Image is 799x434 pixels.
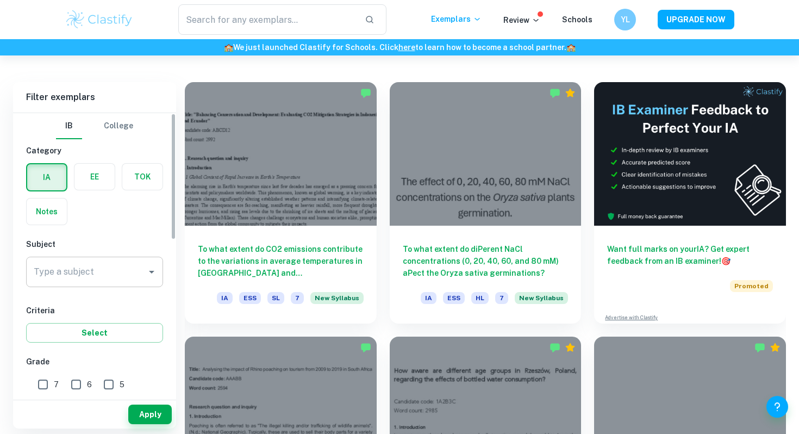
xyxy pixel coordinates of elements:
[310,292,364,311] div: Starting from the May 2026 session, the ESS IA requirements have changed. We created this exempla...
[224,43,233,52] span: 🏫
[198,243,364,279] h6: To what extent do CO2 emissions contribute to the variations in average temperatures in [GEOGRAPH...
[239,292,261,304] span: ESS
[565,342,576,353] div: Premium
[267,292,284,304] span: SL
[550,342,560,353] img: Marked
[13,82,176,113] h6: Filter exemplars
[766,396,788,418] button: Help and Feedback
[56,113,82,139] button: IB
[360,342,371,353] img: Marked
[26,238,163,250] h6: Subject
[721,257,731,265] span: 🎯
[26,323,163,343] button: Select
[291,292,304,304] span: 7
[87,379,92,390] span: 6
[421,292,436,304] span: IA
[144,264,159,280] button: Open
[185,82,377,324] a: To what extent do CO2 emissions contribute to the variations in average temperatures in [GEOGRAPH...
[495,292,508,304] span: 7
[614,9,636,30] button: YL
[360,88,371,98] img: Marked
[515,292,568,311] div: Starting from the May 2026 session, the ESS IA requirements have changed. We created this exempla...
[54,379,59,390] span: 7
[443,292,465,304] span: ESS
[594,82,786,226] img: Thumbnail
[566,43,576,52] span: 🏫
[178,4,356,35] input: Search for any exemplars...
[390,82,582,324] a: To what extent do diPerent NaCl concentrations (0, 20, 40, 60, and 80 mM) aPect the Oryza sativa ...
[619,14,632,26] h6: YL
[27,199,67,225] button: Notes
[403,243,569,279] h6: To what extent do diPerent NaCl concentrations (0, 20, 40, 60, and 80 mM) aPect the Oryza sativa ...
[26,145,163,157] h6: Category
[74,164,115,190] button: EE
[770,342,781,353] div: Premium
[26,305,163,317] h6: Criteria
[56,113,133,139] div: Filter type choice
[128,405,172,424] button: Apply
[26,356,163,368] h6: Grade
[471,292,489,304] span: HL
[122,164,163,190] button: TOK
[658,10,734,29] button: UPGRADE NOW
[607,243,773,267] h6: Want full marks on your IA ? Get expert feedback from an IB examiner!
[754,342,765,353] img: Marked
[398,43,415,52] a: here
[120,379,124,390] span: 5
[503,14,540,26] p: Review
[431,13,482,25] p: Exemplars
[65,9,134,30] img: Clastify logo
[310,292,364,304] span: New Syllabus
[594,82,786,324] a: Want full marks on yourIA? Get expert feedback from an IB examiner!PromotedAdvertise with Clastify
[104,113,133,139] button: College
[562,15,592,24] a: Schools
[217,292,233,304] span: IA
[730,280,773,292] span: Promoted
[515,292,568,304] span: New Syllabus
[2,41,797,53] h6: We just launched Clastify for Schools. Click to learn how to become a school partner.
[605,314,658,321] a: Advertise with Clastify
[550,88,560,98] img: Marked
[27,164,66,190] button: IA
[565,88,576,98] div: Premium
